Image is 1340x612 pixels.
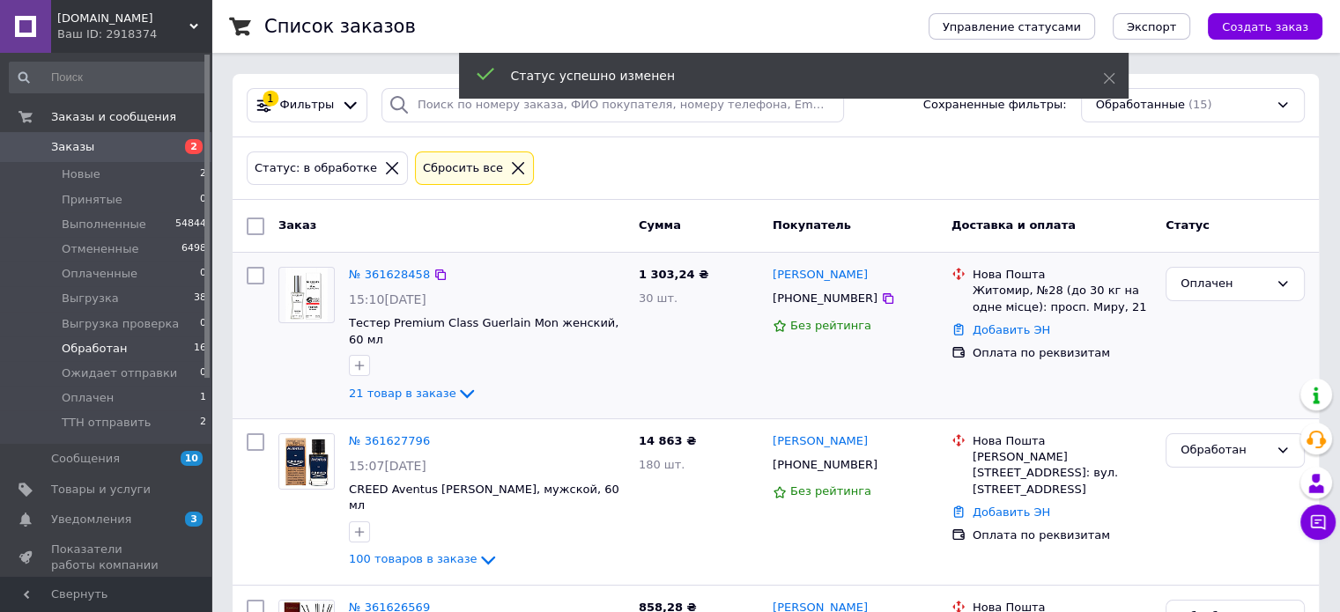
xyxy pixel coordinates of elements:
div: Оплата по реквизитам [973,345,1151,361]
div: Житомир, №28 (до 30 кг на одне місце): просп. Миру, 21 [973,283,1151,314]
a: [PERSON_NAME] [773,433,868,450]
span: 21 товар в заказе [349,387,456,400]
span: Выгрузка проверка [62,316,179,332]
span: (15) [1188,98,1212,111]
img: Фото товару [279,268,334,322]
span: 54844 [175,217,206,232]
span: Отмененные [62,241,138,257]
a: Добавить ЭН [973,323,1050,336]
span: 38 [194,291,206,306]
span: 10 [181,451,203,466]
a: [PERSON_NAME] [773,267,868,284]
span: 30 шт. [639,291,677,305]
span: 0 [200,316,206,332]
span: Без рейтинга [790,319,871,332]
span: Доставка и оплата [951,218,1076,232]
span: Оплачен [62,390,114,406]
span: Статус [1166,218,1210,232]
input: Поиск по номеру заказа, ФИО покупателя, номеру телефона, Email, номеру накладной [381,88,844,122]
a: Добавить ЭН [973,505,1050,519]
span: 0 [200,365,206,381]
span: Сумма [639,218,681,232]
span: Сохраненные фильтры: [923,97,1067,114]
div: Оплата по реквизитам [973,527,1151,543]
div: [PERSON_NAME][STREET_ADDRESS]: вул. [STREET_ADDRESS] [973,449,1151,498]
div: Обработан [1181,441,1269,460]
button: Создать заказ [1208,13,1322,40]
span: Уведомления [51,512,131,527]
span: Покупатель [773,218,851,232]
span: 2 [185,139,203,154]
button: Чат с покупателем [1300,505,1336,540]
span: 15:10[DATE] [349,292,426,306]
span: Товары и услуги [51,482,151,498]
a: Тестер Premium Class Guerlain Mon женский, 60 мл [349,316,618,346]
span: Заказ [278,218,316,232]
span: 16 [194,341,206,357]
span: Выгрузка [62,291,119,306]
div: Статус: в обработке [251,159,381,178]
span: Ожидает отправки [62,365,177,381]
span: 6498 [181,241,206,257]
h1: Список заказов [264,16,416,37]
span: [PHONE_NUMBER] [773,291,877,305]
a: Фото товару [278,267,335,323]
span: 180 шт. [639,458,685,471]
div: Нова Пошта [973,267,1151,283]
span: Выполненные [62,217,146,232]
span: OPTCOSMETIKA.COM [57,11,189,26]
a: № 361627796 [349,434,430,447]
div: 1 [263,91,278,107]
div: Оплачен [1181,275,1269,293]
a: 21 товар в заказе [349,387,478,400]
span: Управление статусами [943,20,1081,33]
span: Обработан [62,341,127,357]
span: Заказы [51,139,94,155]
div: Нова Пошта [973,433,1151,449]
span: 1 [200,390,206,406]
input: Поиск [9,62,208,93]
span: 1 303,24 ₴ [639,268,708,281]
div: Сбросить все [419,159,507,178]
span: 2 [200,415,206,431]
span: 0 [200,192,206,208]
span: ТТН отправить [62,415,151,431]
span: Показатели работы компании [51,542,163,573]
span: 15:07[DATE] [349,459,426,473]
span: Фильтры [280,97,335,114]
div: Статус успешно изменен [511,67,1059,85]
span: [PHONE_NUMBER] [773,458,877,471]
span: Заказы и сообщения [51,109,176,125]
span: Экспорт [1127,20,1176,33]
a: Фото товару [278,433,335,490]
span: Оплаченные [62,266,137,282]
span: Без рейтинга [790,484,871,498]
span: 0 [200,266,206,282]
span: 14 863 ₴ [639,434,696,447]
button: Экспорт [1113,13,1190,40]
a: 100 товаров в заказе [349,552,499,565]
a: Создать заказ [1190,19,1322,33]
span: 2 [200,166,206,182]
span: Принятые [62,192,122,208]
span: 3 [185,512,203,527]
span: Новые [62,166,100,182]
a: № 361628458 [349,268,430,281]
span: Создать заказ [1222,20,1308,33]
button: Управление статусами [929,13,1095,40]
div: Ваш ID: 2918374 [57,26,211,42]
a: CREED Aventus [PERSON_NAME], мужской, 60 мл [349,483,619,512]
img: Фото товару [279,434,334,489]
span: Сообщения [51,451,120,467]
span: 100 товаров в заказе [349,553,478,566]
span: Обработанные [1096,97,1185,114]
